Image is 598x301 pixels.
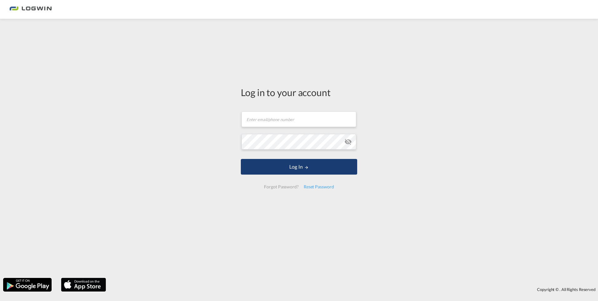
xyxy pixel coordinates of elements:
button: LOGIN [241,159,357,175]
input: Enter email/phone number [241,111,356,127]
div: Log in to your account [241,86,357,99]
md-icon: icon-eye-off [344,138,352,145]
div: Forgot Password? [261,181,301,192]
img: 2761ae10d95411efa20a1f5e0282d2d7.png [9,3,52,17]
img: apple.png [60,277,107,292]
img: google.png [3,277,52,292]
div: Reset Password [301,181,337,192]
div: Copyright © . All Rights Reserved [109,284,598,295]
